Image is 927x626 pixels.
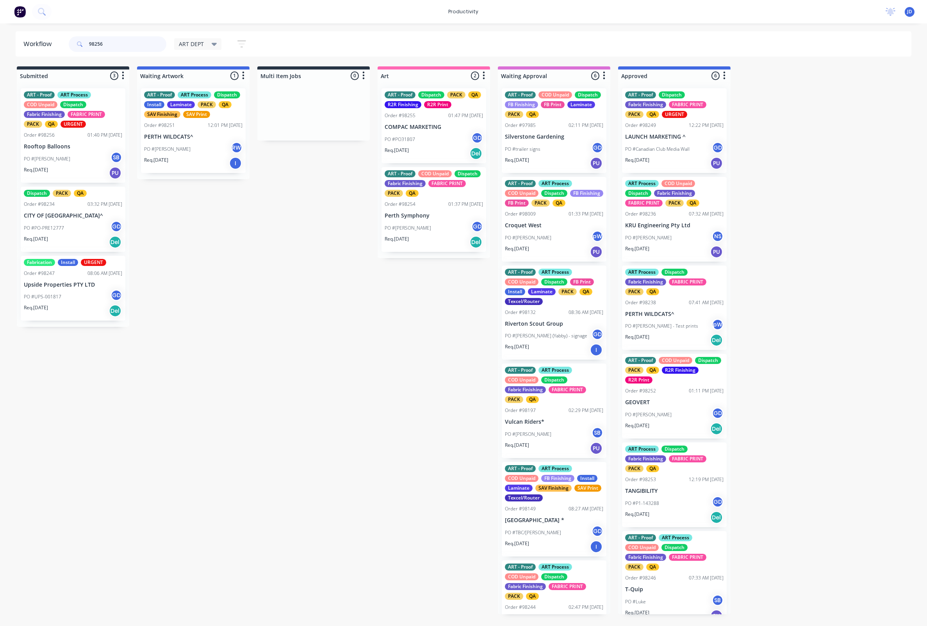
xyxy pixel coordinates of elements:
[385,212,483,219] p: Perth Symphony
[231,142,242,153] div: RW
[455,170,481,177] div: Dispatch
[662,367,699,374] div: R2R Finishing
[622,354,727,439] div: ART - ProofCOD UnpaidDispatchPACKQAR2R FinishingR2R PrintOrder #9825201:11 PM [DATE]GEOVERTPO #[P...
[183,111,210,118] div: SAV Print
[625,411,672,418] p: PO #[PERSON_NAME]
[590,157,603,169] div: PU
[505,604,536,611] div: Order #98244
[549,583,586,590] div: FABRIC PRINT
[87,201,122,208] div: 03:32 PM [DATE]
[505,146,540,153] p: PO #trailer signs
[505,278,538,285] div: COD Unpaid
[144,122,175,129] div: Order #98251
[21,256,125,321] div: FabricationInstallURGENTOrder #9824708:06 AM [DATE]Upside Properties PTY LTDPO #UPS-001817GDReq.[...
[198,101,216,108] div: PACK
[229,157,242,169] div: I
[505,134,603,140] p: Silverstone Gardening
[424,101,451,108] div: R2R Print
[505,332,587,339] p: PO #[PERSON_NAME] (Yabby) - signage
[502,266,606,360] div: ART - ProofART ProcessCOD UnpaidDispatchFB PrintInstallLaminatePACKQATexcel/RouterOrder #9813208:...
[505,269,536,276] div: ART - Proof
[418,170,452,177] div: COD Unpaid
[712,594,724,606] div: SB
[167,101,195,108] div: Laminate
[625,111,644,118] div: PACK
[625,399,724,406] p: GEOVERT
[661,269,688,276] div: Dispatch
[24,91,55,98] div: ART - Proof
[505,367,536,374] div: ART - Proof
[111,152,122,163] div: SB
[385,225,431,232] p: PO #[PERSON_NAME]
[385,101,421,108] div: R2R Finishing
[219,101,232,108] div: QA
[505,485,533,492] div: Laminate
[179,40,204,48] span: ART DEPT
[58,259,78,266] div: Install
[505,101,538,108] div: FB Finishing
[528,288,556,295] div: Laminate
[418,91,444,98] div: Dispatch
[505,288,525,295] div: Install
[505,343,529,350] p: Req. [DATE]
[665,200,684,207] div: PACK
[447,91,465,98] div: PACK
[625,367,644,374] div: PACK
[625,311,724,317] p: PERTH WILDCATS^
[625,511,649,518] p: Req. [DATE]
[592,427,603,439] div: SB
[625,180,659,187] div: ART Process
[646,111,659,118] div: QA
[24,121,42,128] div: PACK
[505,200,529,207] div: FB Print
[686,200,699,207] div: QA
[625,288,644,295] div: PACK
[45,121,58,128] div: QA
[385,190,403,197] div: PACK
[24,270,55,277] div: Order #98247
[505,321,603,327] p: Riverton Scout Group
[712,230,724,242] div: NS
[646,465,659,472] div: QA
[505,396,523,403] div: PACK
[385,91,415,98] div: ART - Proof
[535,485,572,492] div: SAV Finishing
[505,419,603,425] p: Vulcan Riders*
[505,431,551,438] p: PO #[PERSON_NAME]
[661,446,688,453] div: Dispatch
[60,101,86,108] div: Dispatch
[625,323,698,330] p: PO #[PERSON_NAME] - Test prints
[505,475,538,482] div: COD Unpaid
[502,177,606,262] div: ART - ProofART ProcessCOD UnpaidDispatchFB FinishingFB PrintPACKQAOrder #9800901:33 PM [DATE]Croq...
[87,132,122,139] div: 01:40 PM [DATE]
[622,88,727,173] div: ART - ProofDispatchFabric FinishingFABRIC PRINTPACKQAURGENTOrder #9824912:22 PM [DATE]LAUNCH MARK...
[689,387,724,394] div: 01:11 PM [DATE]
[625,234,672,241] p: PO #[PERSON_NAME]
[592,328,603,340] div: GD
[569,309,603,316] div: 08:36 AM [DATE]
[502,364,606,458] div: ART - ProofART ProcessCOD UnpaidDispatchFabric FinishingFABRIC PRINTPACKQAOrder #9819702:29 PM [D...
[625,422,649,429] p: Req. [DATE]
[470,236,482,248] div: Del
[505,180,536,187] div: ART - Proof
[541,573,567,580] div: Dispatch
[24,259,55,266] div: Fabrication
[61,121,86,128] div: URGENT
[505,245,529,252] p: Req. [DATE]
[406,190,419,197] div: QA
[662,111,687,118] div: URGENT
[592,525,603,537] div: GD
[385,201,415,208] div: Order #98254
[505,298,543,305] div: Texcel/Router
[710,610,723,622] div: PU
[574,485,601,492] div: SAV Print
[907,8,912,15] span: JD
[24,201,55,208] div: Order #98234
[710,423,723,435] div: Del
[625,544,659,551] div: COD Unpaid
[505,583,546,590] div: Fabric Finishing
[625,574,656,581] div: Order #98246
[625,586,724,593] p: T-Quip
[659,91,685,98] div: Dispatch
[471,221,483,232] div: GD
